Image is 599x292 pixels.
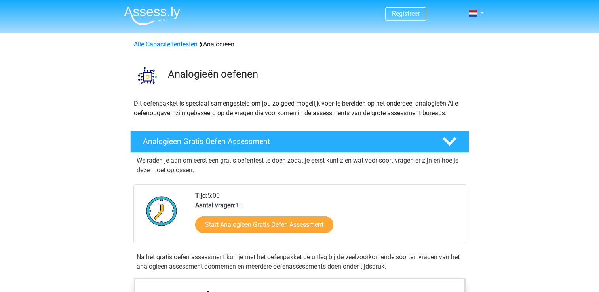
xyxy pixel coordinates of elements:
[142,191,182,231] img: Klok
[131,40,469,49] div: Analogieen
[124,6,180,25] img: Assessly
[137,156,463,175] p: We raden je aan om eerst een gratis oefentest te doen zodat je eerst kunt zien wat voor soort vra...
[195,201,236,209] b: Aantal vragen:
[131,59,164,92] img: analogieen
[392,10,420,17] a: Registreer
[133,252,466,271] div: Na het gratis oefen assessment kun je met het oefenpakket de uitleg bij de veelvoorkomende soorte...
[195,192,207,199] b: Tijd:
[127,131,472,153] a: Analogieen Gratis Oefen Assessment
[189,191,465,243] div: 5:00 10
[134,99,466,118] p: Dit oefenpakket is speciaal samengesteld om jou zo goed mogelijk voor te bereiden op het onderdee...
[134,40,198,48] a: Alle Capaciteitentesten
[168,68,463,80] h3: Analogieën oefenen
[143,137,430,146] h4: Analogieen Gratis Oefen Assessment
[195,216,333,233] a: Start Analogieen Gratis Oefen Assessment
